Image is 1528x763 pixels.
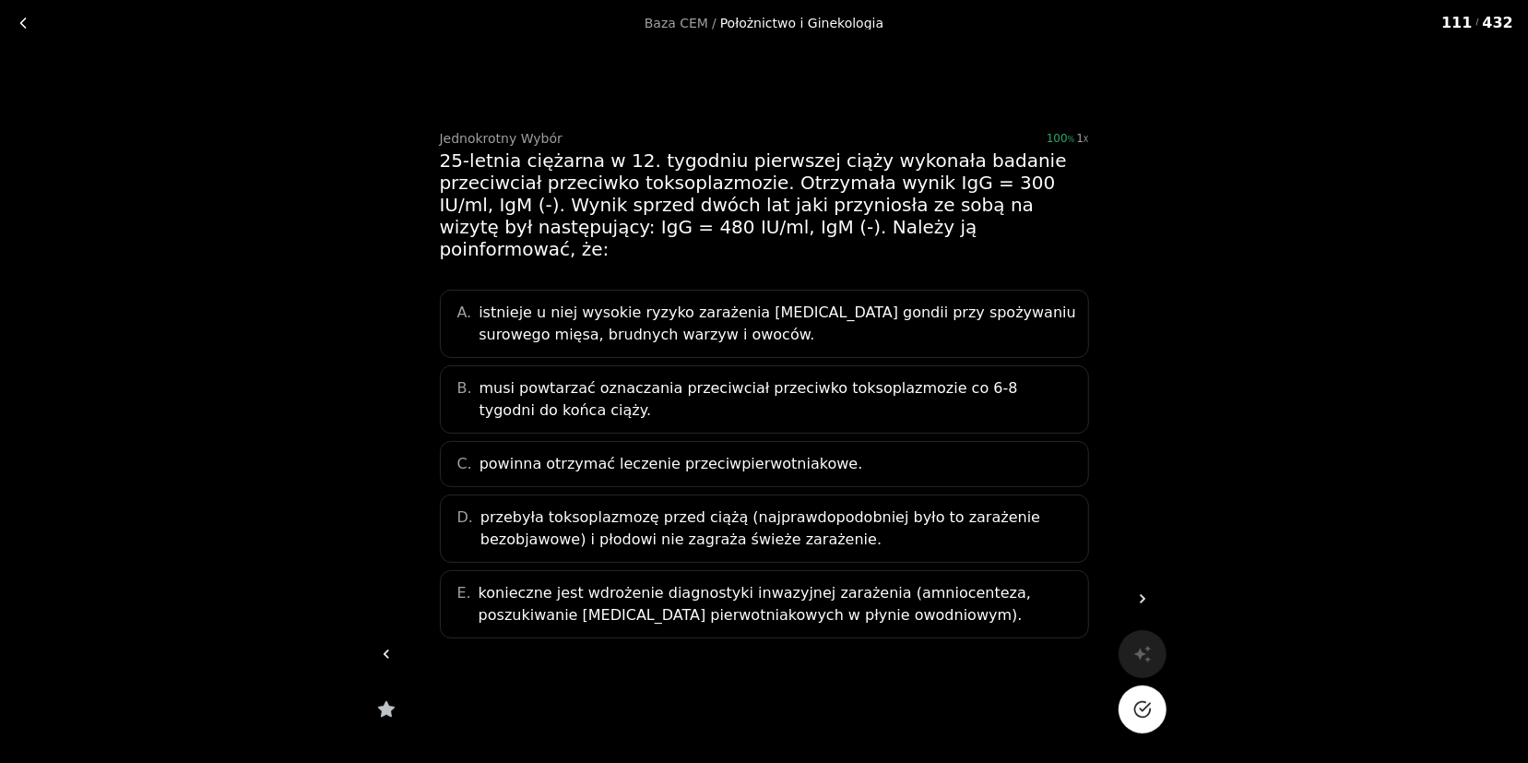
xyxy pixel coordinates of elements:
[1076,132,1088,145] div: 1
[440,132,563,145] div: Jednokrotny Wybór
[1047,132,1075,145] span: 100
[457,453,472,475] span: C.
[712,17,717,30] span: /
[480,377,1077,422] span: musi powtarzać oznaczania przeciwciał przeciwko toksoplazmozie co 6-8 tygodni do końca ciąży.
[1441,12,1521,34] div: 111 432
[457,582,471,626] span: E.
[480,507,1077,551] span: przebyła toksoplazmozę przed ciążą (najprawdopodobniej było to zarażenie bezobjawowe) i płodowi n...
[1119,686,1167,733] button: Na pewno?
[440,290,1089,358] div: A.istnieje u niej wysokie ryzyko zarażenia [MEDICAL_DATA] gondii przy spożywaniu surowego mięsa, ...
[440,495,1089,563] div: D.przebyła toksoplazmozę przed ciążą (najprawdopodobniej było to zarażenie bezobjawowe) i płodowi...
[440,441,1089,487] div: C.powinna otrzymać leczenie przeciwpierwotniakowe.
[457,377,472,422] span: B.
[480,453,863,475] span: powinna otrzymać leczenie przeciwpierwotniakowe.
[440,570,1089,638] div: E.konieczne jest wdrożenie diagnostyki inwazyjnej zarażenia (amniocenteza, poszukiwanie [MEDICAL_...
[440,149,1089,260] div: 25-letnia ciężarna w 12. tygodniu pierwszej ciąży wykonała badanie przeciwciał przeciwko toksopla...
[1047,132,1089,145] div: 100%
[440,365,1089,434] div: B.musi powtarzać oznaczania przeciwciał przeciwko toksoplazmozie co 6-8 tygodni do końca ciąży.
[457,302,472,346] span: A.
[1476,12,1479,34] span: /
[720,17,883,30] div: Położnictwo i Ginekologia
[479,302,1076,346] span: istnieje u niej wysokie ryzyko zarażenia [MEDICAL_DATA] gondii przy spożywaniu surowego mięsa, br...
[479,582,1077,626] span: konieczne jest wdrożenie diagnostyki inwazyjnej zarażenia (amniocenteza, poszukiwanie [MEDICAL_DA...
[645,17,708,30] a: Baza CEM
[457,507,473,551] span: D.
